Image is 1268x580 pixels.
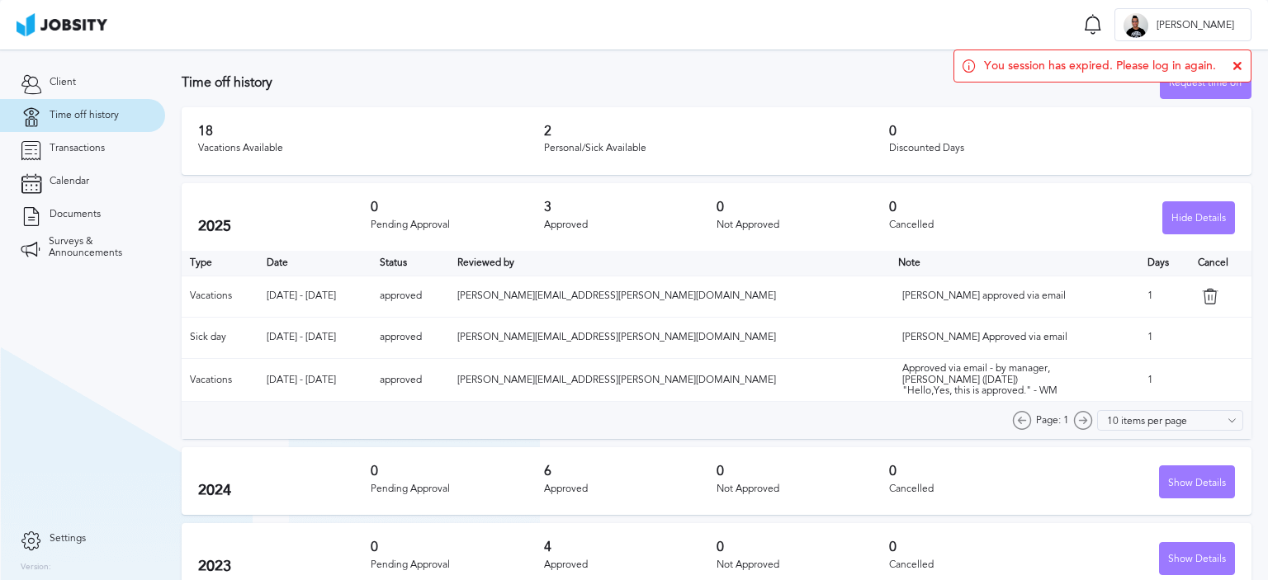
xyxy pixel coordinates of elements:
img: ab4bad089aa723f57921c736e9817d99.png [17,13,107,36]
div: Request time off [1161,67,1251,100]
span: [PERSON_NAME][EMAIL_ADDRESS][PERSON_NAME][DOMAIN_NAME] [457,331,776,342]
td: [DATE] - [DATE] [258,358,371,401]
h3: 6 [544,464,717,479]
div: Cancelled [889,219,1062,231]
div: Cancelled [889,559,1062,571]
div: [PERSON_NAME] Approved via email [902,332,1067,343]
div: Pending Approval [371,219,543,231]
button: Hide Details [1162,201,1235,234]
th: Toggle SortBy [890,251,1140,276]
h3: 0 [371,540,543,554]
h3: 3 [544,200,717,215]
h3: 0 [889,540,1062,554]
td: approved [371,358,448,401]
h3: 0 [371,200,543,215]
div: Approved [544,483,717,495]
h3: 4 [544,540,717,554]
div: Not Approved [717,219,889,231]
span: Time off history [50,110,119,121]
h3: 0 [889,200,1062,215]
td: 1 [1139,317,1190,358]
div: Cancelled [889,483,1062,495]
span: Documents [50,209,101,220]
div: Pending Approval [371,483,543,495]
h3: 2 [544,124,890,139]
div: Vacations Available [198,143,544,154]
th: Toggle SortBy [371,251,448,276]
div: Show Details [1160,466,1234,499]
h3: 0 [889,124,1235,139]
th: Toggle SortBy [258,251,371,276]
button: Request time off [1160,66,1251,99]
div: Discounted Days [889,143,1235,154]
td: approved [371,276,448,317]
div: [PERSON_NAME] approved via email [902,290,1067,302]
span: You session has expired. Please log in again. [984,59,1216,73]
span: [PERSON_NAME][EMAIL_ADDRESS][PERSON_NAME][DOMAIN_NAME] [457,290,776,301]
span: Client [50,77,76,88]
td: Sick day [182,317,258,358]
h2: 2025 [198,218,371,235]
button: Show Details [1159,542,1235,575]
h3: 0 [717,464,889,479]
button: R[PERSON_NAME] [1114,8,1251,41]
div: Pending Approval [371,559,543,571]
span: Transactions [50,143,105,154]
th: Type [182,251,258,276]
th: Toggle SortBy [449,251,890,276]
td: 1 [1139,358,1190,401]
h3: 0 [371,464,543,479]
h2: 2023 [198,558,371,575]
td: Vacations [182,358,258,401]
div: Approved [544,219,717,231]
div: R [1124,13,1148,38]
td: approved [371,317,448,358]
div: Hide Details [1163,202,1234,235]
div: Show Details [1160,543,1234,576]
span: Settings [50,533,86,545]
th: Days [1139,251,1190,276]
td: Vacations [182,276,258,317]
label: Version: [21,563,51,573]
span: Page: 1 [1036,415,1069,427]
td: [DATE] - [DATE] [258,317,371,358]
span: Calendar [50,176,89,187]
h3: 0 [717,200,889,215]
button: Show Details [1159,465,1235,498]
td: [DATE] - [DATE] [258,276,371,317]
h3: 0 [717,540,889,554]
td: 1 [1139,276,1190,317]
div: Approved [544,559,717,571]
span: [PERSON_NAME][EMAIL_ADDRESS][PERSON_NAME][DOMAIN_NAME] [457,374,776,385]
div: Personal/Sick Available [544,143,890,154]
div: Approved via email - by manager, [PERSON_NAME] ([DATE]) "Hello,Yes, this is approved." - WM [902,363,1067,397]
th: Cancel [1190,251,1251,276]
h2: 2024 [198,482,371,499]
div: Not Approved [717,559,889,571]
h3: 0 [889,464,1062,479]
h3: Time off history [182,75,1160,90]
div: Not Approved [717,483,889,495]
span: Surveys & Announcements [49,236,144,259]
h3: 18 [198,124,544,139]
span: [PERSON_NAME] [1148,20,1242,31]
